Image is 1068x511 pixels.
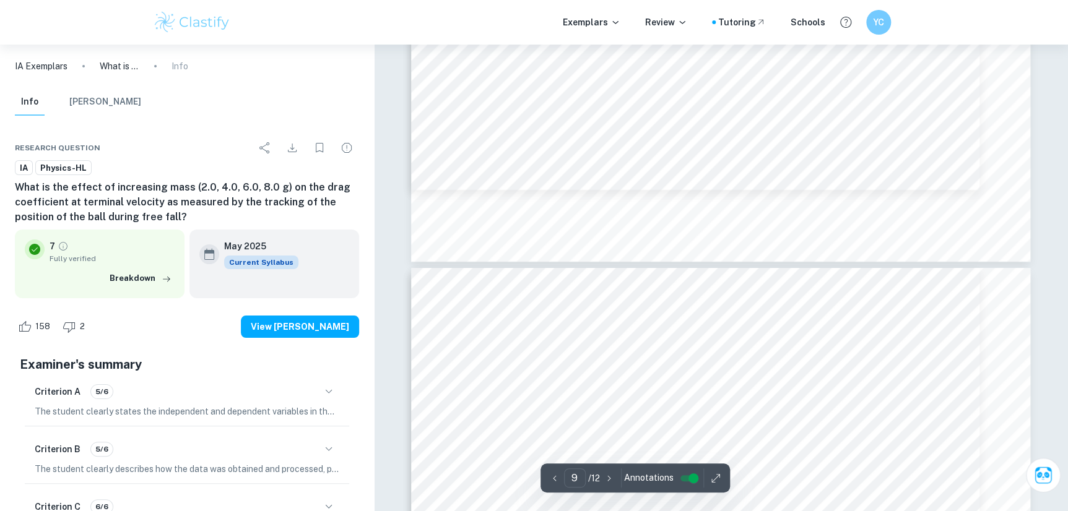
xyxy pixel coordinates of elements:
[649,174,690,183] span: /012"3241
[1026,458,1061,492] button: Ask Clai
[50,239,55,253] p: 7
[770,386,800,398] span: 2.375
[486,445,955,457] span: It is important to mention that the obtained linear fit of the model can be used in a limited
[36,162,91,174] span: Physics-HL
[20,355,354,374] h5: Examiner's summary
[680,395,688,408] span: =
[673,48,680,61] span: 2
[334,135,359,160] div: Report issue
[781,169,787,181] span: ÿ
[15,180,359,225] h6: What is the effect of increasing mass (2.0, 4.0, 6.0, 8.0 g) on the drag coefficient at terminal ...
[69,88,141,116] button: [PERSON_NAME]
[600,111,606,123] span: ÿ
[645,15,687,29] p: Review
[803,395,888,408] span: × 100% = 35%
[28,320,57,333] span: 158
[607,111,854,123] span: -intercept can be calculated in the following way:
[949,213,956,225] span: 8
[241,316,359,338] button: View [PERSON_NAME]
[612,40,640,53] span: &ý =
[15,142,100,153] span: Research question
[486,111,597,123] span: The uncertainty of the
[750,48,757,61] span: 2
[253,135,277,160] div: Share
[91,386,113,397] span: 5/6
[15,317,57,337] div: Like
[871,15,885,29] h6: YC
[15,162,32,174] span: IA
[280,135,305,160] div: Download
[694,169,772,181] span: = 14.7 ± 12 ý
[773,167,778,176] span: &
[91,444,113,455] span: 5/6
[35,442,80,456] h6: Criterion B
[695,141,704,153] span: =
[671,67,766,80] span: ý = 6.76 ± 2.375
[784,40,827,53] span: = 2.375
[58,241,69,252] a: Grade fully verified
[15,88,45,116] button: Info
[224,255,298,269] span: Current Syllabus
[624,471,674,484] span: Annotations
[773,404,797,416] span: 6.76
[106,269,175,288] button: Breakdown
[710,395,766,408] span: × 100% =
[713,40,722,53] span: =
[35,160,92,176] a: Physics-HL
[788,167,799,176] span: ,&
[59,317,92,337] div: Dislike
[15,59,67,73] a: IA Exemplars
[650,36,669,45] span: -#.
[224,255,298,269] div: This exemplar is based on the current syllabus. Feel free to refer to it for inspiration/ideas wh...
[50,253,175,264] span: Fully verified
[224,239,289,253] h6: May 2025
[563,15,620,29] p: Exemplars
[835,12,856,33] button: Help and Feedback
[562,401,679,410] span: % 6032"1#/017 89 $"#!/201
[696,404,702,416] span: ý
[708,132,763,144] span: 25.9 2 1.9
[588,471,600,485] p: / 12
[100,59,139,73] p: What is the effect of increasing mass (2.0, 4.0, 6.0, 8.0 g) on the drag coefficient at terminal ...
[153,10,232,35] img: Clastify logo
[718,15,766,29] a: Tutoring
[15,160,33,176] a: IA
[654,147,695,155] span: /012"3241
[171,59,188,73] p: Info
[692,386,706,398] span: &ý
[486,366,915,378] span: The percentage uncertainty of the gradient can be calculated using the formula below:
[35,385,80,398] h6: Criterion A
[35,462,339,476] p: The student clearly describes how the data was obtained and processed, providing the formula used...
[555,395,563,408] span: &
[732,150,739,162] span: 2
[791,15,825,29] a: Schools
[73,320,92,333] span: 2
[486,487,809,500] span: according to laws of Physics and commonly agreed conventions.
[646,141,654,153] span: &
[766,141,793,153] span: = 12
[643,169,649,181] span: ÿ
[307,135,332,160] div: Bookmark
[866,10,891,35] button: YC
[486,466,955,478] span: number of cases as both the mass along drag coefficient must always be positive and non-zero
[692,36,709,45] span: -/0
[35,405,339,418] p: The student clearly states the independent and dependent variables in the research question, prov...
